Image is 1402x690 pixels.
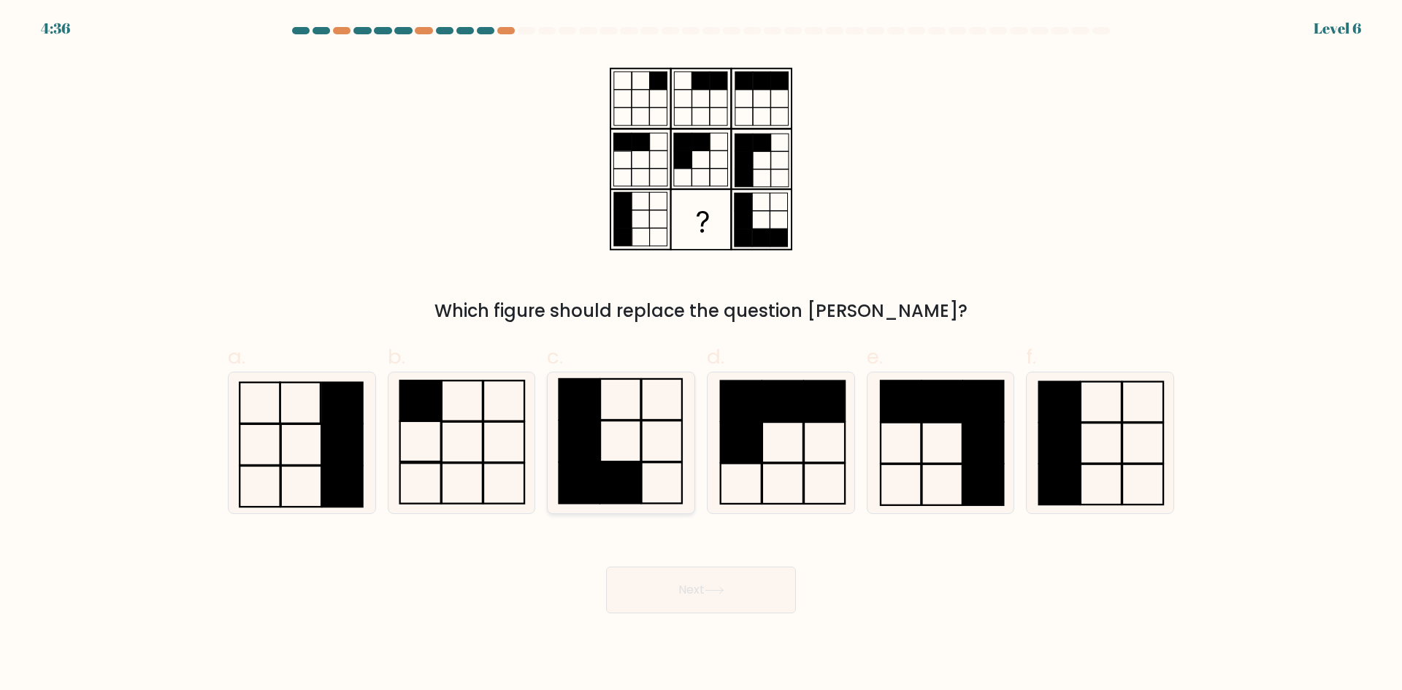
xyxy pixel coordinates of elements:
div: Which figure should replace the question [PERSON_NAME]? [237,298,1165,324]
span: a. [228,342,245,371]
span: b. [388,342,405,371]
div: Level 6 [1314,18,1361,39]
div: 4:36 [41,18,70,39]
span: d. [707,342,724,371]
span: e. [867,342,883,371]
button: Next [606,567,796,613]
span: f. [1026,342,1036,371]
span: c. [547,342,563,371]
